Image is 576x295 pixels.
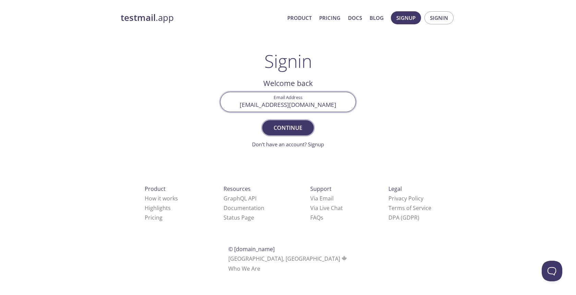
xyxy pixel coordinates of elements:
a: Via Live Chat [310,204,343,212]
a: Privacy Policy [388,195,423,202]
span: Resources [224,185,251,193]
a: FAQ [310,214,323,221]
button: Signup [391,11,421,24]
a: Status Page [224,214,254,221]
a: Documentation [224,204,264,212]
iframe: Help Scout Beacon - Open [542,261,562,281]
a: DPA (GDPR) [388,214,419,221]
span: Continue [270,123,306,133]
a: Docs [348,13,362,22]
button: Continue [262,120,314,135]
span: Signup [396,13,416,22]
a: Blog [370,13,384,22]
span: © [DOMAIN_NAME] [228,245,275,253]
span: Support [310,185,332,193]
h2: Welcome back [220,77,356,89]
a: Highlights [145,204,171,212]
strong: testmail [121,12,156,24]
a: testmail.app [121,12,282,24]
a: Via Email [310,195,334,202]
a: Terms of Service [388,204,431,212]
a: Product [287,13,312,22]
a: Pricing [145,214,163,221]
a: Don't have an account? Signup [252,141,324,148]
button: Signin [424,11,454,24]
a: How it works [145,195,178,202]
span: Signin [430,13,448,22]
a: Who We Are [228,265,260,272]
a: Pricing [319,13,340,22]
span: [GEOGRAPHIC_DATA], [GEOGRAPHIC_DATA] [228,255,348,262]
span: s [321,214,323,221]
h1: Signin [264,51,312,71]
span: Product [145,185,166,193]
span: Legal [388,185,402,193]
a: GraphQL API [224,195,256,202]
